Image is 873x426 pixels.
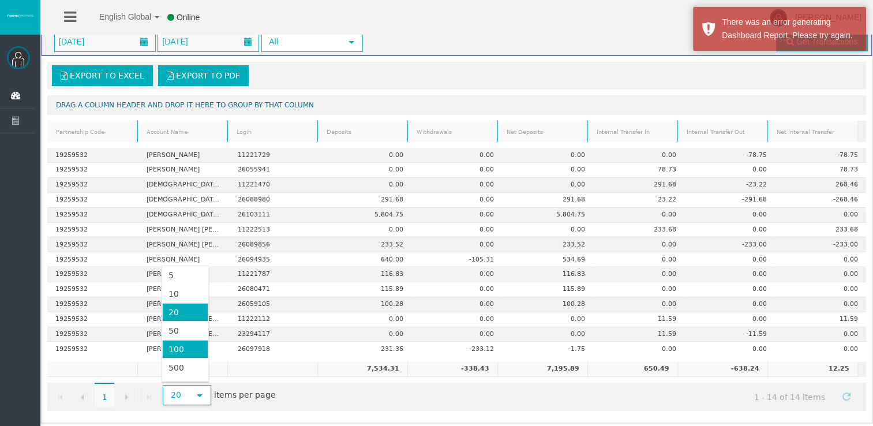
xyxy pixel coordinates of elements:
td: 0.00 [320,163,411,178]
span: 20 [164,386,189,404]
td: 23294117 [229,327,320,342]
td: 0.00 [411,223,503,238]
td: 640.00 [320,252,411,267]
td: 291.68 [320,193,411,208]
td: -23.22 [684,178,775,193]
td: 116.83 [502,267,593,282]
span: Export to PDF [176,71,240,80]
td: 115.89 [502,282,593,297]
td: 26103111 [229,208,320,223]
td: 0.00 [775,267,866,282]
a: Go to the last page [138,386,159,407]
td: 0.00 [684,267,775,282]
td: 0.00 [320,223,411,238]
td: [PERSON_NAME] [138,148,230,163]
td: 0.00 [411,267,503,282]
td: 19259532 [47,208,138,223]
td: 12.25 [767,362,857,377]
td: 19259532 [47,237,138,252]
span: English Global [84,12,151,21]
td: 233.52 [502,237,593,252]
td: 0.00 [684,208,775,223]
td: 0.00 [502,312,593,327]
td: 19259532 [47,148,138,163]
span: Go to the first page [56,393,65,402]
span: Export to Excel [70,71,144,80]
td: 0.00 [502,223,593,238]
a: Go to the previous page [72,386,93,407]
td: 19259532 [47,342,138,356]
td: 26059105 [229,297,320,312]
td: 0.00 [775,297,866,312]
td: 0.00 [502,163,593,178]
a: Export to PDF [158,65,249,86]
td: 78.73 [775,163,866,178]
span: 1 [95,383,114,407]
td: [PERSON_NAME] [PERSON_NAME] [138,312,230,327]
td: [PERSON_NAME] [PERSON_NAME] [138,223,230,238]
td: 0.00 [411,148,503,163]
span: Go to the next page [122,393,131,402]
td: 0.00 [684,297,775,312]
span: [DATE] [159,33,191,50]
td: 0.00 [320,178,411,193]
span: All [263,33,341,51]
td: 26080471 [229,282,320,297]
td: 0.00 [684,252,775,267]
td: [DEMOGRAPHIC_DATA][PERSON_NAME] [138,208,230,223]
td: 26088980 [229,193,320,208]
td: 19259532 [47,252,138,267]
li: 1000 [162,377,208,395]
td: 0.00 [775,282,866,297]
td: 0.00 [593,297,684,312]
td: -11.59 [684,327,775,342]
td: 0.00 [320,148,411,163]
td: 0.00 [775,342,866,356]
td: 26055941 [229,163,320,178]
a: Export to Excel [52,65,153,86]
li: 10 [162,285,208,303]
span: Go to the last page [144,393,153,402]
td: 7,534.31 [317,362,407,377]
td: 11222513 [229,223,320,238]
a: Internal Transfer In [590,124,676,140]
a: Go to the next page [116,386,137,407]
td: 115.89 [320,282,411,297]
td: -78.75 [775,148,866,163]
td: 19259532 [47,223,138,238]
td: 7,195.89 [497,362,587,377]
td: 291.68 [502,193,593,208]
td: 650.49 [587,362,677,377]
td: 0.00 [775,208,866,223]
td: 231.36 [320,342,411,356]
td: [PERSON_NAME] [138,342,230,356]
td: 291.68 [593,178,684,193]
a: Login [230,124,316,140]
a: Go to the first page [50,386,71,407]
td: 534.69 [502,252,593,267]
td: 11221787 [229,267,320,282]
a: Internal Transfer Out [680,124,766,140]
div: Drag a column header and drop it here to group by that column [47,95,866,115]
td: -105.31 [411,252,503,267]
td: 5,804.75 [320,208,411,223]
img: logo.svg [6,13,35,18]
td: 0.00 [684,163,775,178]
td: 0.00 [593,342,684,356]
li: 100 [162,340,208,358]
td: 19259532 [47,282,138,297]
a: Partnership Code [49,124,136,140]
td: -1.75 [502,342,593,356]
td: 0.00 [411,208,503,223]
td: 233.68 [593,223,684,238]
td: 11222112 [229,312,320,327]
td: 0.00 [502,178,593,193]
td: [PERSON_NAME] [138,163,230,178]
td: [DEMOGRAPHIC_DATA][PERSON_NAME] [138,193,230,208]
span: [DATE] [55,33,88,50]
td: -291.68 [684,193,775,208]
td: 11.59 [593,327,684,342]
td: 0.00 [684,282,775,297]
td: -338.43 [407,362,497,377]
td: 11221729 [229,148,320,163]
